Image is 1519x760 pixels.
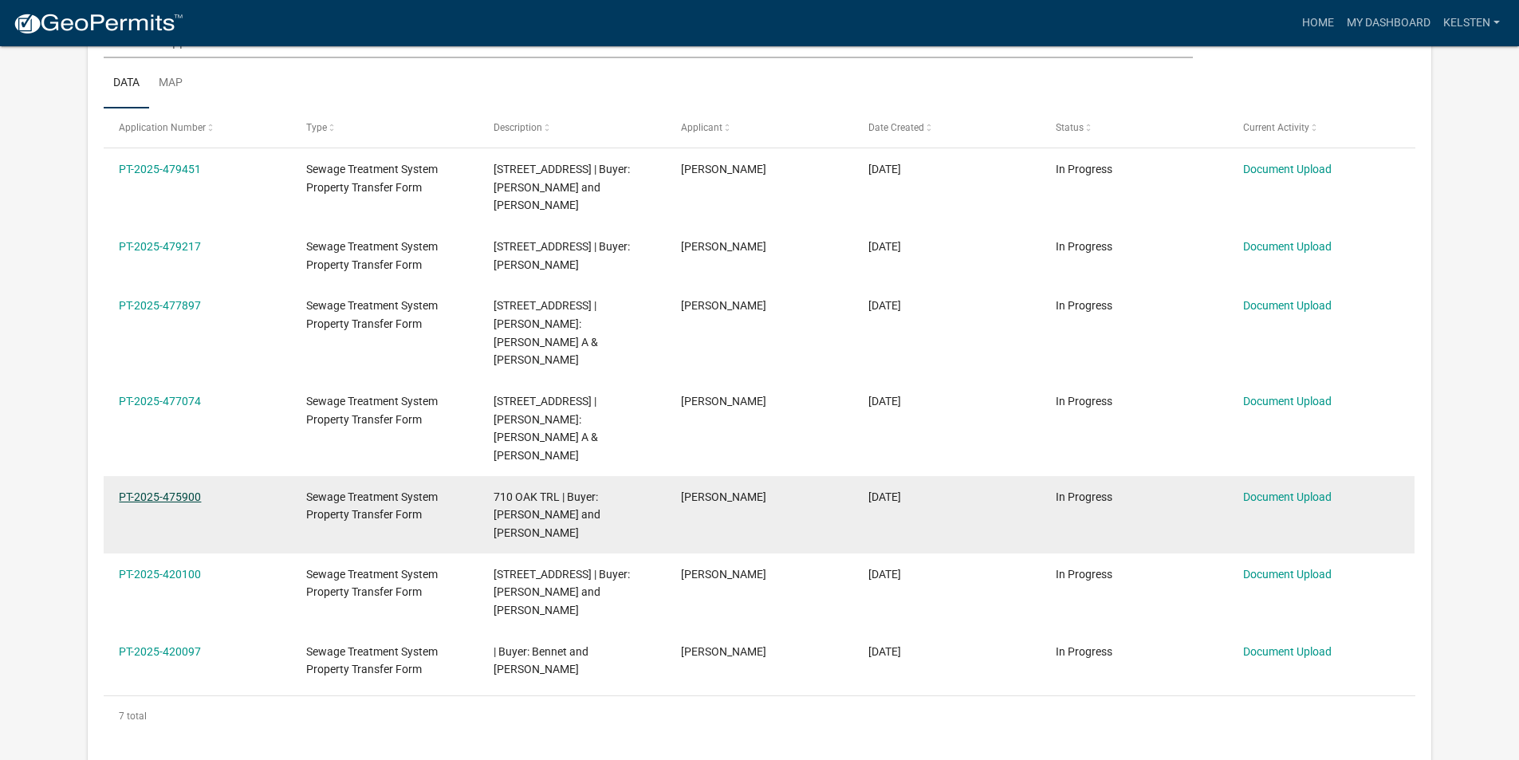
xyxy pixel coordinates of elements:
a: PT-2025-420097 [119,645,201,658]
datatable-header-cell: Description [478,108,666,147]
span: Applicant [681,122,722,133]
span: 916 HIGHLAND AVE | Buyer: Nathan R. Knautz [494,240,630,271]
span: 710 OAK TRL | Buyer: Terrence R. Lejcher and Karyl M. Lejcher [494,490,600,540]
span: 09/12/2025 [868,299,901,312]
span: Status [1056,122,1084,133]
span: Kelsey Stender [681,645,766,658]
span: In Progress [1056,490,1112,503]
span: 09/16/2025 [868,240,901,253]
span: Date Created [868,122,924,133]
a: Document Upload [1243,645,1332,658]
span: 38493 NORTH SHORE DR | Buyer: Thomas A & Melissa J Heilman [494,395,598,462]
a: Home [1296,8,1340,38]
span: Sewage Treatment System Property Transfer Form [306,490,438,522]
a: Document Upload [1243,163,1332,175]
span: 09/09/2025 [868,490,901,503]
a: Kelsten [1437,8,1506,38]
a: Document Upload [1243,568,1332,581]
a: PT-2025-477074 [119,395,201,408]
span: Kelsey Stender [681,240,766,253]
a: Map [149,58,192,109]
span: Kelsey Stender [681,490,766,503]
a: Document Upload [1243,240,1332,253]
span: In Progress [1056,163,1112,175]
span: 514 SUMMIT ST E | Buyer: Adria Budesca and Amy Herbranson [494,568,630,617]
span: Current Activity [1243,122,1309,133]
span: | Buyer: Bennet and Trisha Stich [494,645,588,676]
span: In Progress [1056,240,1112,253]
span: Sewage Treatment System Property Transfer Form [306,395,438,426]
span: In Progress [1056,395,1112,408]
div: 7 total [104,696,1415,736]
a: Document Upload [1243,395,1332,408]
a: My Dashboard [1340,8,1437,38]
a: Document Upload [1243,299,1332,312]
a: PT-2025-420100 [119,568,201,581]
datatable-header-cell: Status [1040,108,1227,147]
span: Sewage Treatment System Property Transfer Form [306,240,438,271]
span: In Progress [1056,645,1112,658]
a: PT-2025-475900 [119,490,201,503]
span: Kelsey Stender [681,568,766,581]
datatable-header-cell: Date Created [853,108,1041,147]
span: 05/13/2025 [868,568,901,581]
span: 09/16/2025 [868,163,901,175]
span: 05/13/2025 [868,645,901,658]
datatable-header-cell: Application Number [104,108,291,147]
span: Type [306,122,327,133]
datatable-header-cell: Type [291,108,478,147]
a: Data [104,58,149,109]
span: In Progress [1056,568,1112,581]
a: PT-2025-479217 [119,240,201,253]
a: PT-2025-477897 [119,299,201,312]
span: Sewage Treatment System Property Transfer Form [306,163,438,194]
span: 38498 NORTH SHORE DR | Buyer: Thomas A & Melissa J Heilman [494,299,598,366]
span: 121 NORTH SHORE DR | Buyer: David Buck and Esther Buck [494,163,630,212]
span: Application Number [119,122,206,133]
span: Sewage Treatment System Property Transfer Form [306,645,438,676]
a: Document Upload [1243,490,1332,503]
span: Kelsey Stender [681,299,766,312]
span: Sewage Treatment System Property Transfer Form [306,299,438,330]
span: In Progress [1056,299,1112,312]
span: Kelsey Stender [681,395,766,408]
datatable-header-cell: Current Activity [1227,108,1415,147]
datatable-header-cell: Applicant [666,108,853,147]
span: Description [494,122,542,133]
span: 09/11/2025 [868,395,901,408]
a: PT-2025-479451 [119,163,201,175]
span: Sewage Treatment System Property Transfer Form [306,568,438,599]
span: Kelsey Stender [681,163,766,175]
